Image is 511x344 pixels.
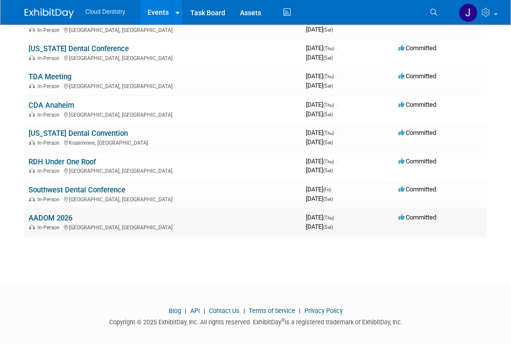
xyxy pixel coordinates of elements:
img: In-Person Event [29,112,35,117]
span: [DATE] [306,26,333,33]
a: CDA Anaheim [29,101,74,110]
span: In-Person [37,27,62,33]
a: Privacy Policy [304,307,343,314]
span: In-Person [37,112,62,118]
div: [GEOGRAPHIC_DATA], [GEOGRAPHIC_DATA] [29,54,298,62]
img: In-Person Event [29,55,35,60]
span: [DATE] [306,166,333,174]
span: In-Person [37,140,62,146]
span: [DATE] [306,54,333,61]
span: [DATE] [306,44,337,52]
span: (Fri) [323,187,331,192]
span: In-Person [37,55,62,62]
div: [GEOGRAPHIC_DATA], [GEOGRAPHIC_DATA] [29,166,298,174]
a: AADOM 2026 [29,214,72,222]
span: [DATE] [306,157,337,165]
span: [DATE] [306,195,333,202]
div: [GEOGRAPHIC_DATA], [GEOGRAPHIC_DATA] [29,195,298,203]
div: [GEOGRAPHIC_DATA], [GEOGRAPHIC_DATA] [29,26,298,33]
img: In-Person Event [29,168,35,173]
span: (Sat) [323,224,333,230]
span: - [335,44,337,52]
span: (Sat) [323,112,333,117]
span: - [335,214,337,221]
a: API [190,307,200,314]
span: (Sat) [323,168,333,173]
span: - [335,101,337,108]
span: [DATE] [306,101,337,108]
img: In-Person Event [29,196,35,201]
span: (Thu) [323,102,334,108]
div: [GEOGRAPHIC_DATA], [GEOGRAPHIC_DATA] [29,223,298,231]
span: | [201,307,208,314]
span: (Thu) [323,130,334,136]
span: (Sat) [323,55,333,61]
span: | [182,307,189,314]
img: In-Person Event [29,140,35,145]
a: [US_STATE] Dental Conference [29,44,129,53]
img: ExhibitDay [25,8,74,18]
span: [DATE] [306,138,333,146]
sup: ® [281,317,285,323]
span: In-Person [37,168,62,174]
img: In-Person Event [29,83,35,88]
a: RDH Under One Roof [29,157,96,166]
span: [DATE] [306,129,337,136]
span: Cloud Dentistry [86,8,125,15]
span: Committed [398,157,436,165]
div: [GEOGRAPHIC_DATA], [GEOGRAPHIC_DATA] [29,82,298,90]
span: [DATE] [306,223,333,230]
span: Committed [398,129,436,136]
a: Contact Us [209,307,240,314]
span: | [241,307,247,314]
span: | [297,307,303,314]
span: [DATE] [306,82,333,89]
span: Committed [398,186,436,193]
span: In-Person [37,224,62,231]
span: Committed [398,72,436,80]
a: [US_STATE] Dental Convention [29,129,128,138]
img: In-Person Event [29,27,35,32]
span: - [332,186,334,193]
span: Committed [398,214,436,221]
a: Southwest Dental Conference [29,186,125,194]
span: In-Person [37,83,62,90]
span: - [335,129,337,136]
span: (Sat) [323,27,333,32]
span: In-Person [37,196,62,203]
span: Committed [398,44,436,52]
span: (Thu) [323,159,334,164]
span: (Sat) [323,83,333,89]
span: (Sat) [323,196,333,202]
span: (Sat) [323,140,333,145]
span: [DATE] [306,72,337,80]
span: (Thu) [323,215,334,220]
img: In-Person Event [29,224,35,229]
span: [DATE] [306,110,333,118]
span: Committed [398,101,436,108]
a: Terms of Service [249,307,295,314]
a: Blog [169,307,181,314]
div: Kissimmee, [GEOGRAPHIC_DATA] [29,138,298,146]
span: - [335,157,337,165]
span: - [335,72,337,80]
a: TDA Meeting [29,72,71,81]
span: [DATE] [306,214,337,221]
img: Jessica Estrada [459,3,478,22]
span: [DATE] [306,186,334,193]
div: [GEOGRAPHIC_DATA], [GEOGRAPHIC_DATA] [29,110,298,118]
span: (Thu) [323,46,334,51]
span: (Thu) [323,74,334,79]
